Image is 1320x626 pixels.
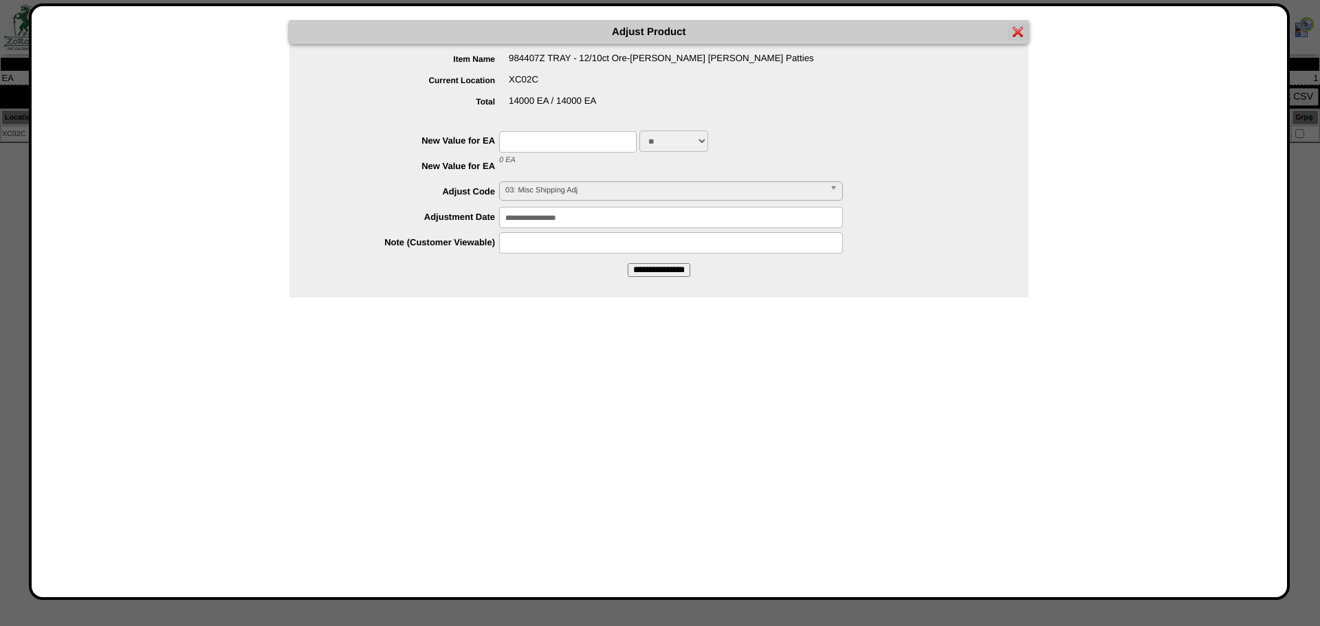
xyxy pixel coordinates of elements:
[1013,26,1024,37] img: error.gif
[317,74,1028,96] div: XC02C
[317,156,1028,177] div: 0 EA
[317,76,509,85] label: Current Location
[317,135,499,146] label: New Value for EA
[289,20,1028,44] div: Adjust Product
[317,96,1028,117] div: 14000 EA / 14000 EA
[317,186,499,197] label: Adjust Code
[317,161,499,171] label: New Value for EA
[317,97,509,107] label: Total
[317,53,1028,74] div: 984407Z TRAY - 12/10ct Ore-[PERSON_NAME] [PERSON_NAME] Patties
[317,54,509,64] label: Item Name
[317,237,499,247] label: Note (Customer Viewable)
[317,212,499,222] label: Adjustment Date
[505,182,824,199] span: 03: Misc Shipping Adj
